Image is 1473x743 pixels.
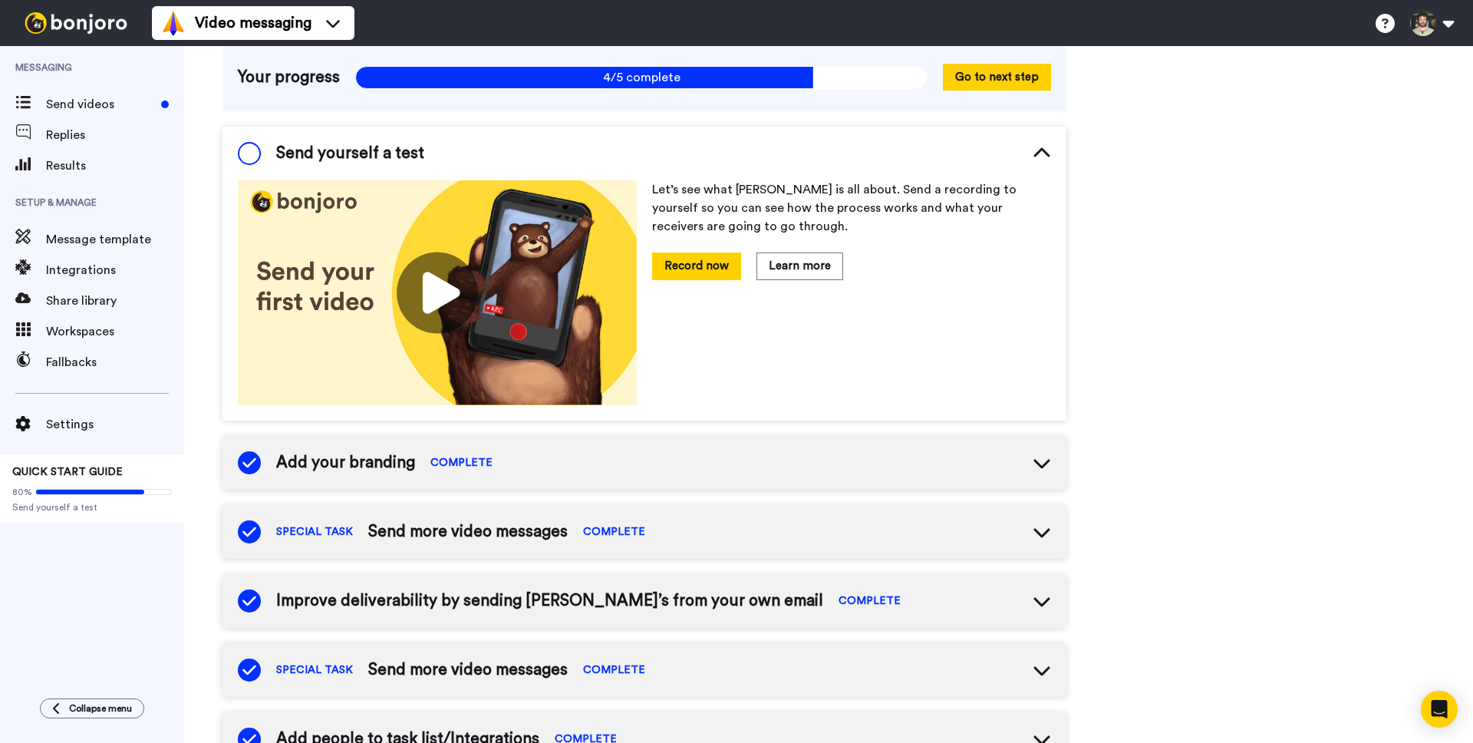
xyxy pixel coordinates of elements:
[943,64,1051,91] button: Go to next step
[276,662,353,678] span: SPECIAL TASK
[368,520,568,543] span: Send more video messages
[46,415,184,434] span: Settings
[238,180,637,405] img: 178eb3909c0dc23ce44563bdb6dc2c11.jpg
[756,253,843,279] button: Learn more
[40,698,144,718] button: Collapse menu
[368,659,568,682] span: Send more video messages
[430,455,493,471] span: COMPLETE
[583,524,645,540] span: COMPLETE
[46,261,184,279] span: Integrations
[46,292,184,310] span: Share library
[652,180,1051,236] p: Let’s see what [PERSON_NAME] is all about. Send a recording to yourself so you can see how the pr...
[69,702,132,715] span: Collapse menu
[46,126,184,144] span: Replies
[12,467,123,477] span: QUICK START GUIDE
[1421,691,1458,728] div: Open Intercom Messenger
[276,589,823,613] span: Improve deliverability by sending [PERSON_NAME]’s from your own email
[46,353,184,371] span: Fallbacks
[652,253,741,279] button: Record now
[12,486,32,498] span: 80%
[12,501,172,513] span: Send yourself a test
[583,662,645,678] span: COMPLETE
[46,95,155,114] span: Send videos
[46,157,184,175] span: Results
[839,593,901,609] span: COMPLETE
[46,322,184,341] span: Workspaces
[18,12,133,34] img: bj-logo-header-white.svg
[355,66,928,89] span: 4/5 complete
[161,11,186,35] img: vm-color.svg
[238,66,340,89] span: Your progress
[195,12,311,34] span: Video messaging
[276,451,415,474] span: Add your branding
[276,524,353,540] span: SPECIAL TASK
[46,230,184,249] span: Message template
[276,142,424,165] span: Send yourself a test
